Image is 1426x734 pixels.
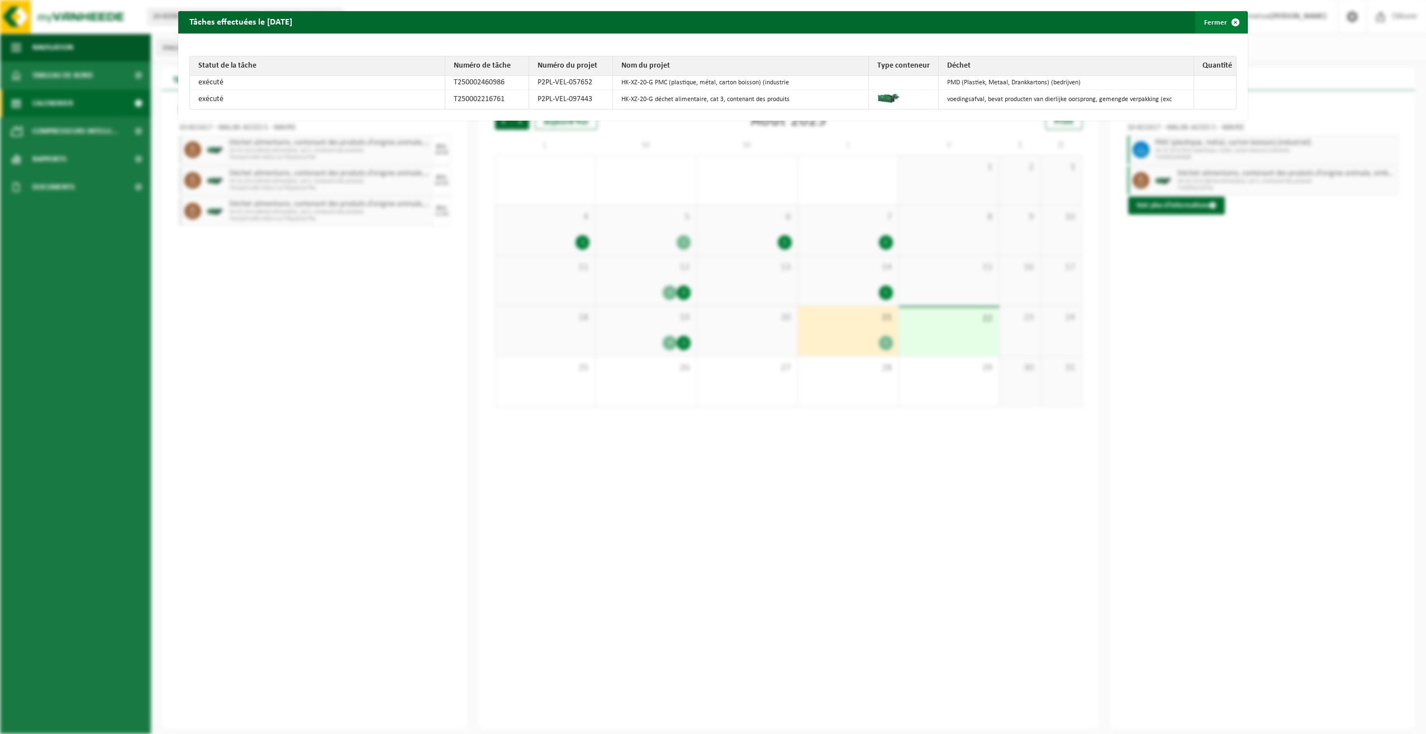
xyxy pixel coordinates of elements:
button: Fermer [1195,11,1247,34]
th: Quantité [1194,56,1236,76]
th: Statut de la tâche [190,56,445,76]
td: exécuté [190,76,445,98]
td: T250002460986 [445,76,529,98]
h2: Tâches effectuées le [DATE] [178,11,303,32]
td: voedingsafval, bevat producten van dierlijke oorsprong, gemengde verpakking (exc [939,98,1194,117]
th: Déchet [939,56,1194,76]
td: exécuté [190,98,445,117]
td: P2PL-VEL-097443 [529,98,613,117]
th: Nom du projet [613,56,868,76]
td: P2PL-VEL-057652 [529,76,613,98]
th: Type conteneur [869,56,939,76]
th: Numéro de tâche [445,56,529,76]
td: HK-XZ-20-G PMC (plastique, métal, carton boisson) (industrie [613,76,868,98]
img: HK-XZ-20-GN-13 [877,79,924,94]
td: HK-XZ-20-G déchet alimentaire, cat 3, contenant des produits [613,98,868,117]
td: PMD (Plastiek, Metaal, Drankkartons) (bedrijven) [939,76,1194,98]
img: HK-XZ-20-GN-01 [877,101,900,112]
td: T250002216761 [445,98,529,117]
th: Numéro du projet [529,56,613,76]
